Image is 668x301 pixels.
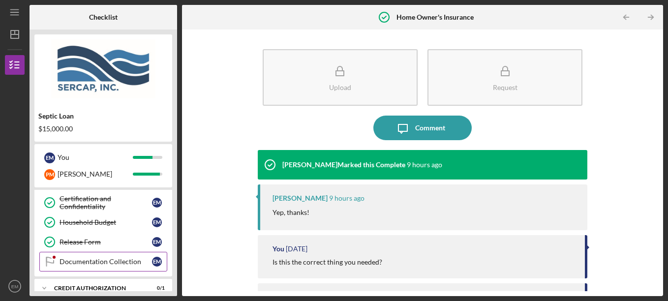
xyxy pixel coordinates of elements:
time: 2025-10-08 13:18 [286,245,307,253]
b: Home Owner's Insurance [396,13,474,21]
div: Septic Loan [38,112,168,120]
div: E M [152,257,162,267]
b: Checklist [89,13,118,21]
div: [PERSON_NAME] Marked this Complete [282,161,405,169]
div: [PERSON_NAME] [273,194,328,202]
div: 0 / 1 [147,285,165,291]
a: Household BudgetEM [39,212,167,232]
div: E M [152,237,162,247]
img: Product logo [34,39,172,98]
div: Certification and Confidentiality [60,195,152,211]
div: You [58,149,133,166]
div: P M [44,169,55,180]
button: EM [5,276,25,296]
div: $15,000.00 [38,125,168,133]
time: 2025-10-14 15:50 [407,161,442,169]
div: You [273,245,284,253]
button: Request [427,49,582,106]
p: Yep, thanks! [273,207,309,218]
div: Release Form [60,238,152,246]
div: Is this the correct thing you needed? [273,258,382,266]
div: [PERSON_NAME] [58,166,133,182]
button: Upload [263,49,418,106]
button: Comment [373,116,472,140]
a: Release FormEM [39,232,167,252]
time: 2025-10-14 15:50 [329,194,364,202]
a: Certification and ConfidentialityEM [39,193,167,212]
div: Household Budget [60,218,152,226]
text: EM [11,284,18,289]
a: Documentation CollectionEM [39,252,167,271]
div: E M [152,198,162,208]
div: E M [44,152,55,163]
div: Documentation Collection [60,258,152,266]
div: Comment [415,116,445,140]
div: E M [152,217,162,227]
div: Upload [329,84,351,91]
div: CREDIT AUTHORIZATION [54,285,140,291]
div: Request [493,84,517,91]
